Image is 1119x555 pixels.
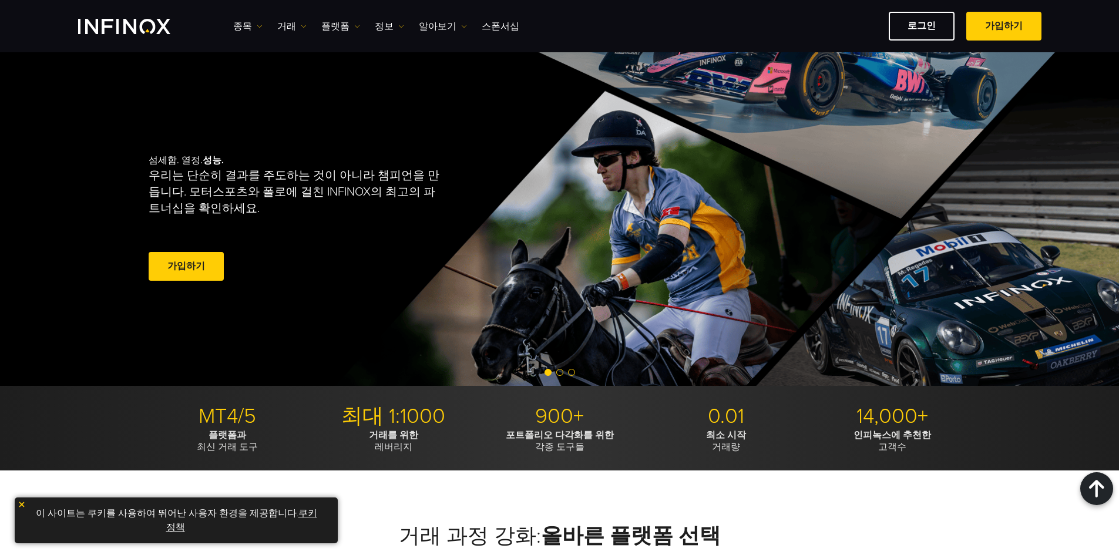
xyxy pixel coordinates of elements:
p: 우리는 단순히 결과를 주도하는 것이 아니라 챔피언을 만듭니다. 모터스포츠와 폴로에 걸친 INFINOX의 최고의 파트너십을 확인하세요. [149,167,445,217]
p: MT4/5 [149,403,306,429]
p: 14,000+ [814,403,971,429]
p: 각종 도구들 [481,429,639,453]
img: yellow close icon [18,500,26,509]
a: 로그인 [889,12,955,41]
p: 0.01 [647,403,805,429]
strong: 거래를 위한 [369,429,418,441]
p: 이 사이트는 쿠키를 사용하여 뛰어난 사용자 환경을 제공합니다. . [21,503,332,537]
strong: 올바른 플랫폼 선택 [541,523,721,549]
a: 거래 [277,19,307,33]
span: Go to slide 1 [545,369,552,376]
p: 최신 거래 도구 [149,429,306,453]
a: INFINOX Logo [78,19,198,34]
a: 종목 [233,19,263,33]
a: 플랫폼 [321,19,360,33]
a: 알아보기 [419,19,467,33]
p: 거래량 [647,429,805,453]
h2: 거래 과정 강화: [149,523,971,549]
strong: 최소 시작 [706,429,746,441]
strong: 인피녹스에 추천한 [853,429,931,441]
strong: 플랫폼과 [209,429,246,441]
strong: 포트폴리오 다각화를 위한 [506,429,614,441]
a: 정보 [375,19,404,33]
span: Go to slide 2 [556,369,563,376]
p: 900+ [481,403,639,429]
a: 가입하기 [149,252,224,281]
a: 가입하기 [966,12,1041,41]
strong: 성능. [203,154,224,166]
p: 고객수 [814,429,971,453]
a: 스폰서십 [482,19,519,33]
div: 섬세함. 열정. [149,136,519,302]
p: 레버리지 [315,429,472,453]
p: 최대 1:1000 [315,403,472,429]
span: Go to slide 3 [568,369,575,376]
